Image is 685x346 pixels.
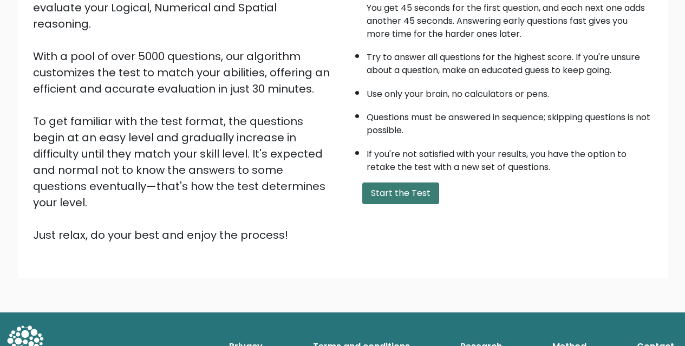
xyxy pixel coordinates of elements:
[367,142,653,174] li: If you're not satisfied with your results, you have the option to retake the test with a new set ...
[362,182,439,204] button: Start the Test
[367,45,653,77] li: Try to answer all questions for the highest score. If you're unsure about a question, make an edu...
[367,106,653,137] li: Questions must be answered in sequence; skipping questions is not possible.
[367,82,653,101] li: Use only your brain, no calculators or pens.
